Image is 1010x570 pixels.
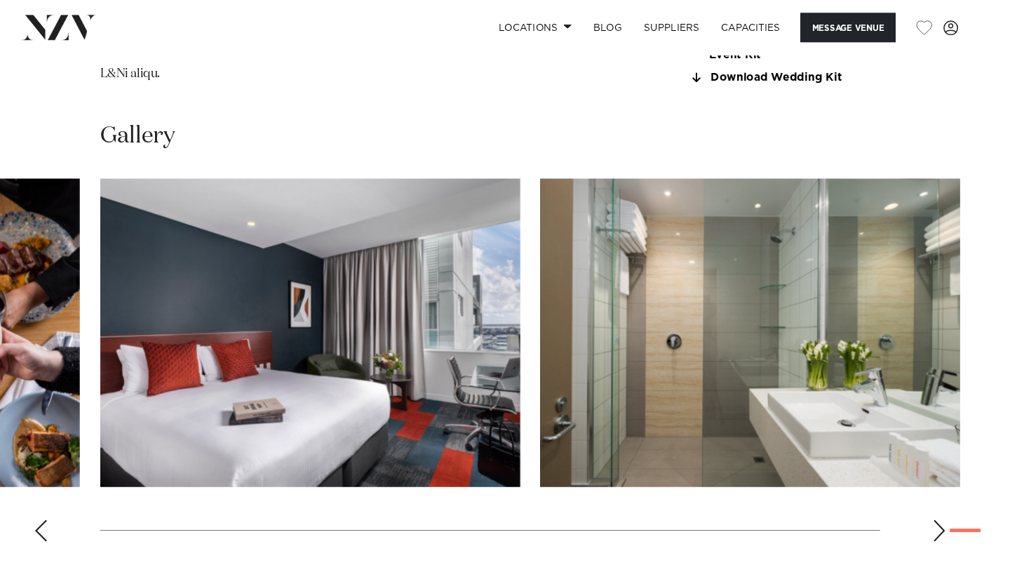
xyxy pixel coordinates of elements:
[732,13,816,44] a: Capacities
[103,184,536,502] swiper-slide: 24 / 30
[825,13,923,44] button: Message Venue
[709,74,907,86] a: Download Wedding Kit
[557,184,990,502] swiper-slide: 25 / 30
[652,13,732,44] a: SUPPLIERS
[103,124,180,156] h2: Gallery
[502,13,600,44] a: Locations
[600,13,652,44] a: BLOG
[22,15,99,41] img: nzv-logo.png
